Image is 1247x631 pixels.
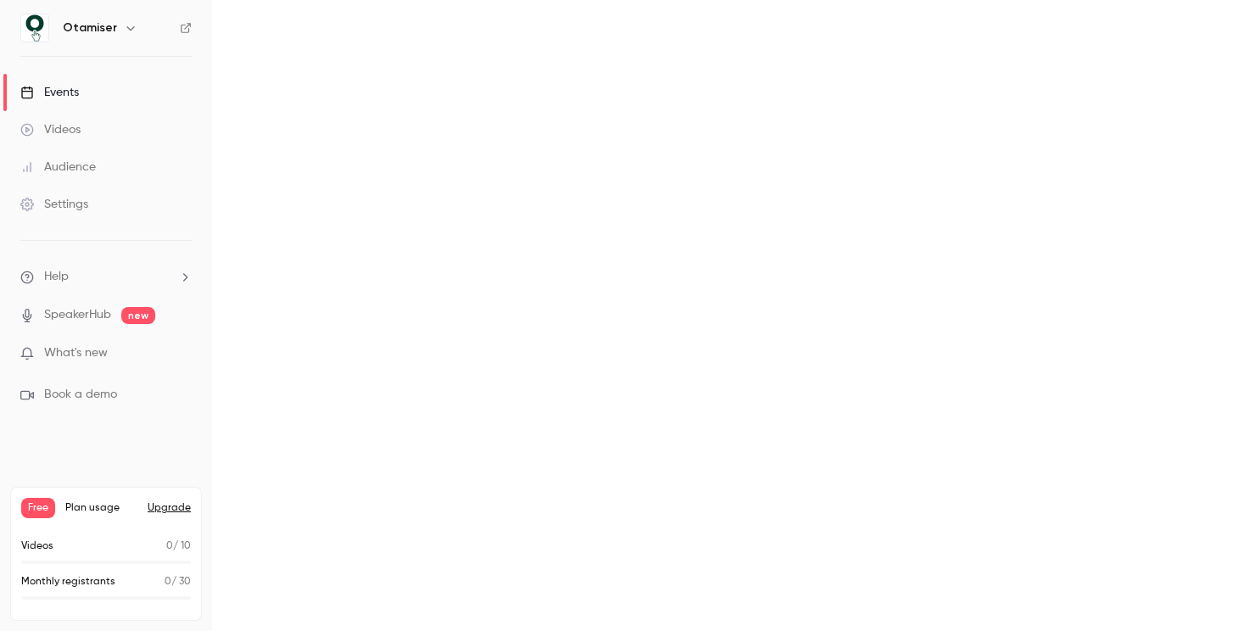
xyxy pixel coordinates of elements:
div: Events [20,84,79,101]
button: Upgrade [148,501,191,515]
div: Settings [20,196,88,213]
span: Help [44,268,69,286]
p: Videos [21,539,53,554]
li: help-dropdown-opener [20,268,192,286]
p: / 10 [166,539,191,554]
span: 0 [166,541,173,551]
h6: Otamiser [63,20,117,36]
p: / 30 [165,574,191,589]
span: Plan usage [65,501,137,515]
span: new [121,307,155,324]
iframe: Noticeable Trigger [171,346,192,361]
span: Book a demo [44,386,117,404]
img: Otamiser [21,14,48,42]
a: SpeakerHub [44,306,111,324]
p: Monthly registrants [21,574,115,589]
span: What's new [44,344,108,362]
span: 0 [165,577,171,587]
div: Audience [20,159,96,176]
span: Free [21,498,55,518]
div: Videos [20,121,81,138]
